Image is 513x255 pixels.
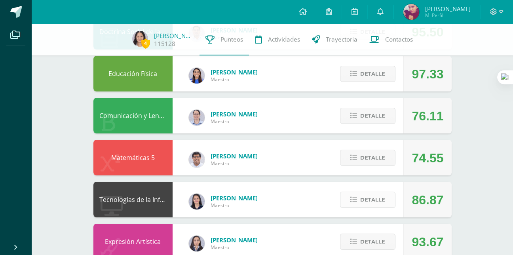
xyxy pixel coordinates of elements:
[154,40,175,48] a: 115128
[199,24,249,55] a: Punteos
[412,140,443,176] div: 74.55
[385,35,413,44] span: Contactos
[268,35,300,44] span: Actividades
[211,118,258,125] span: Maestro
[412,56,443,92] div: 97.33
[211,152,258,160] span: [PERSON_NAME]
[412,182,443,218] div: 86.87
[220,35,243,44] span: Punteos
[306,24,363,55] a: Trayectoria
[211,194,258,202] span: [PERSON_NAME]
[360,150,385,165] span: Detalle
[154,32,194,40] a: [PERSON_NAME]
[360,67,385,81] span: Detalle
[211,110,258,118] span: [PERSON_NAME]
[189,236,205,251] img: 35694fb3d471466e11a043d39e0d13e5.png
[211,236,258,244] span: [PERSON_NAME]
[141,38,150,48] span: 4
[412,98,443,134] div: 76.11
[340,234,395,250] button: Detalle
[189,194,205,209] img: dbcf09110664cdb6f63fe058abfafc14.png
[211,76,258,83] span: Maestro
[340,150,395,166] button: Detalle
[211,202,258,209] span: Maestro
[93,56,173,91] div: Educación Física
[189,68,205,84] img: 0eea5a6ff783132be5fd5ba128356f6f.png
[360,108,385,123] span: Detalle
[211,160,258,167] span: Maestro
[425,5,471,13] span: [PERSON_NAME]
[363,24,419,55] a: Contactos
[93,98,173,133] div: Comunicación y Lenguaje L3 (Inglés) 5
[360,234,385,249] span: Detalle
[340,192,395,208] button: Detalle
[425,12,471,19] span: Mi Perfil
[189,152,205,167] img: 01ec045deed16b978cfcd964fb0d0c55.png
[189,110,205,126] img: daba15fc5312cea3888e84612827f950.png
[340,66,395,82] button: Detalle
[132,31,148,47] img: a7ee6d70d80002b2e40dc5bf61ca7e6f.png
[211,68,258,76] span: [PERSON_NAME]
[326,35,357,44] span: Trayectoria
[93,182,173,217] div: Tecnologías de la Información y la Comunicación 5
[211,244,258,251] span: Maestro
[249,24,306,55] a: Actividades
[403,4,419,20] img: 56fa8ae54895f260aaa680a71fb556c5.png
[93,140,173,175] div: Matemáticas 5
[340,108,395,124] button: Detalle
[360,192,385,207] span: Detalle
